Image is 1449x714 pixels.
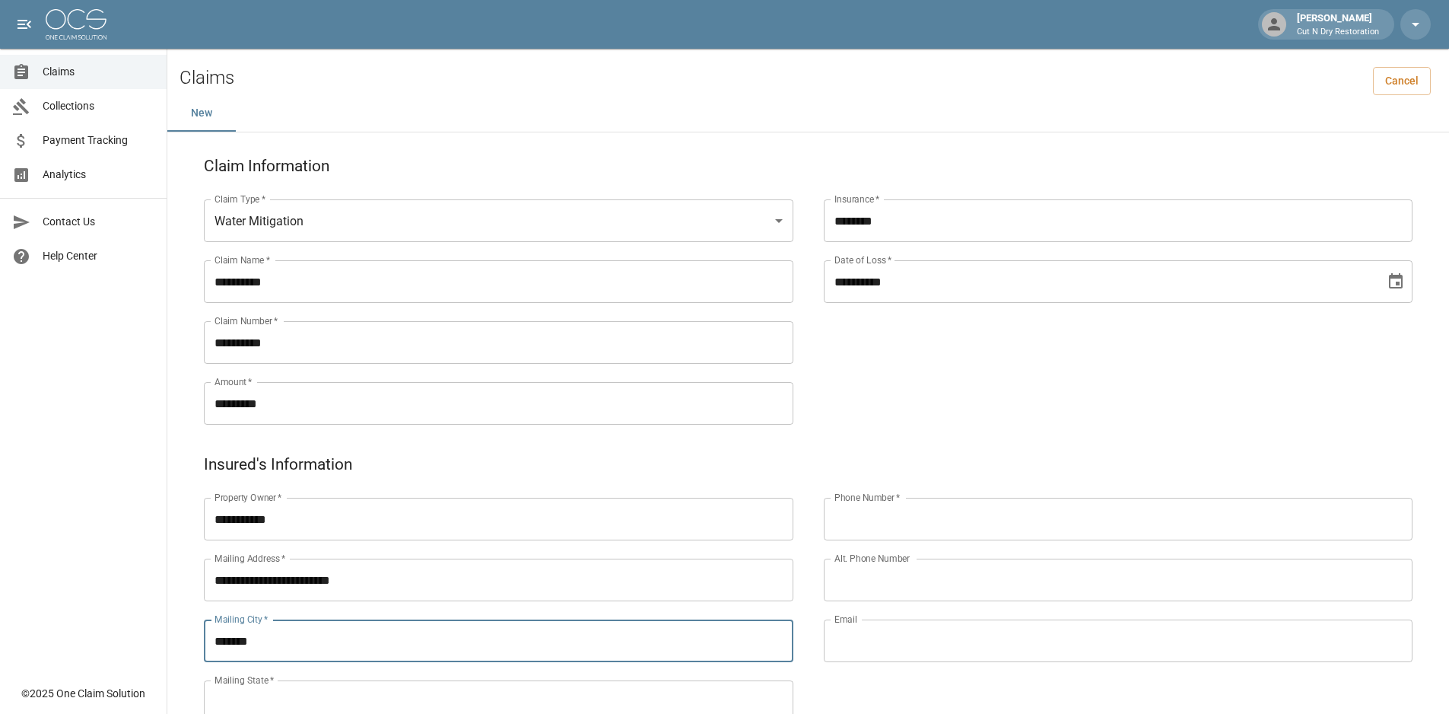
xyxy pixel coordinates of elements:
[834,491,900,504] label: Phone Number
[43,98,154,114] span: Collections
[834,613,857,626] label: Email
[214,314,278,327] label: Claim Number
[834,253,891,266] label: Date of Loss
[214,674,274,687] label: Mailing State
[21,686,145,701] div: © 2025 One Claim Solution
[834,193,879,206] label: Insurance
[43,64,154,80] span: Claims
[214,375,253,388] label: Amount
[167,95,1449,132] div: dynamic tabs
[43,132,154,148] span: Payment Tracking
[214,613,269,626] label: Mailing City
[1373,67,1431,95] a: Cancel
[214,193,265,206] label: Claim Type
[214,552,285,565] label: Mailing Address
[43,214,154,230] span: Contact Us
[834,552,910,565] label: Alt. Phone Number
[214,491,282,504] label: Property Owner
[46,9,106,40] img: ocs-logo-white-transparent.png
[180,67,234,89] h2: Claims
[214,253,270,266] label: Claim Name
[1297,26,1379,39] p: Cut N Dry Restoration
[43,167,154,183] span: Analytics
[1291,11,1385,38] div: [PERSON_NAME]
[9,9,40,40] button: open drawer
[1381,266,1411,297] button: Choose date, selected date is Jul 24, 2025
[204,199,793,242] div: Water Mitigation
[43,248,154,264] span: Help Center
[167,95,236,132] button: New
